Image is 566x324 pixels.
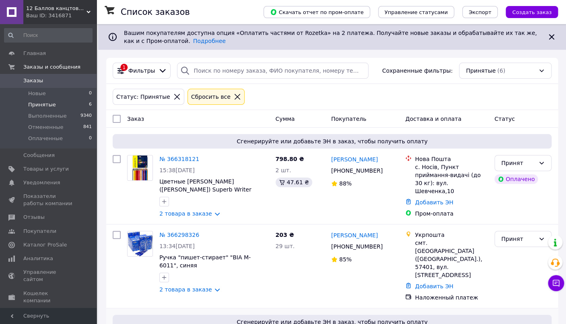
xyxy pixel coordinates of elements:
[276,167,291,173] span: 2 шт.
[331,167,383,174] span: [PHONE_NUMBER]
[382,67,453,75] span: Сохраненные фильтры:
[89,90,92,97] span: 0
[276,156,304,162] span: 798.80 ₴
[89,101,92,108] span: 6
[23,269,74,283] span: Управление сайтом
[189,92,232,101] div: Сбросить все
[263,6,370,18] button: Скачать отчет по пром-оплате
[23,255,53,262] span: Аналитика
[159,232,199,238] a: № 366298326
[276,232,294,238] span: 203 ₴
[339,180,352,187] span: 88%
[116,137,548,145] span: Сгенерируйте или добавьте ЭН в заказ, чтобы получить оплату
[128,231,152,256] img: Фото товару
[28,101,56,108] span: Принятые
[121,7,190,17] h1: Список заказов
[501,234,535,243] div: Принят
[159,178,251,201] a: Цветные [PERSON_NAME] ([PERSON_NAME]) Superb Writer 4100-100CB, Набор 100 цветов
[415,155,488,163] div: Нова Пошта
[331,243,383,250] span: [PHONE_NUMBER]
[415,239,488,279] div: смт. [GEOGRAPHIC_DATA] ([GEOGRAPHIC_DATA].), 57401, вул. [STREET_ADDRESS]
[23,214,45,221] span: Отзывы
[270,8,364,16] span: Скачать отчет по пром-оплате
[177,63,368,79] input: Поиск по номеру заказа, ФИО покупателя, номеру телефона, Email, номеру накладной
[276,243,295,249] span: 29 шт.
[506,6,558,18] button: Создать заказ
[23,193,74,207] span: Показатели работы компании
[512,9,552,15] span: Создать заказ
[494,116,515,122] span: Статус
[23,152,55,159] span: Сообщения
[498,8,558,15] a: Создать заказ
[378,6,454,18] button: Управление статусами
[83,124,92,131] span: 841
[159,243,195,249] span: 13:34[DATE]
[23,228,56,235] span: Покупатели
[193,38,226,44] a: Подробнее
[415,199,453,206] a: Добавить ЭН
[331,116,366,122] span: Покупатель
[23,63,80,71] span: Заказы и сообщения
[23,165,69,173] span: Товары и услуги
[159,167,195,173] span: 15:38[DATE]
[23,290,74,304] span: Кошелек компании
[494,174,538,184] div: Оплачено
[331,155,378,163] a: [PERSON_NAME]
[127,116,144,122] span: Заказ
[415,210,488,218] div: Пром-оплата
[501,159,535,167] div: Принят
[415,283,453,289] a: Добавить ЭН
[89,135,92,142] span: 0
[28,124,63,131] span: Отмененные
[462,6,498,18] button: Экспорт
[548,275,564,291] button: Чат с покупателем
[385,9,448,15] span: Управление статусами
[159,254,251,269] a: Ручка "пишет-стирает" "BIA M-6011", синяя
[26,12,97,19] div: Ваш ID: 3416871
[23,179,60,186] span: Уведомления
[159,156,199,162] a: № 366318121
[128,155,152,180] img: Фото товару
[497,67,505,74] span: (6)
[4,28,93,43] input: Поиск
[331,231,378,239] a: [PERSON_NAME]
[405,116,461,122] span: Доставка и оплата
[339,256,352,263] span: 85%
[127,231,153,257] a: Фото товару
[26,5,86,12] span: 12 Баллов канцтовары оптом и в розницу
[159,286,212,293] a: 2 товара в заказе
[23,77,43,84] span: Заказы
[466,67,496,75] span: Принятые
[415,163,488,195] div: с. Носів, Пункт приймання-видачі (до 30 кг): вул. Шевченка,10
[415,231,488,239] div: Укрпошта
[28,90,46,97] span: Новые
[276,177,312,187] div: 47.61 ₴
[80,112,92,120] span: 9340
[23,50,46,57] span: Главная
[127,155,153,181] a: Фото товару
[23,241,67,249] span: Каталог ProSale
[28,135,63,142] span: Оплаченные
[469,9,491,15] span: Экспорт
[276,116,295,122] span: Сумма
[415,293,488,302] div: Наложенный платеж
[124,30,537,44] span: Вашим покупателям доступна опция «Оплатить частями от Rozetka» на 2 платежа. Получайте новые зака...
[159,210,212,217] a: 2 товара в заказе
[115,92,172,101] div: Статус: Принятые
[128,67,155,75] span: Фильтры
[28,112,67,120] span: Выполненные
